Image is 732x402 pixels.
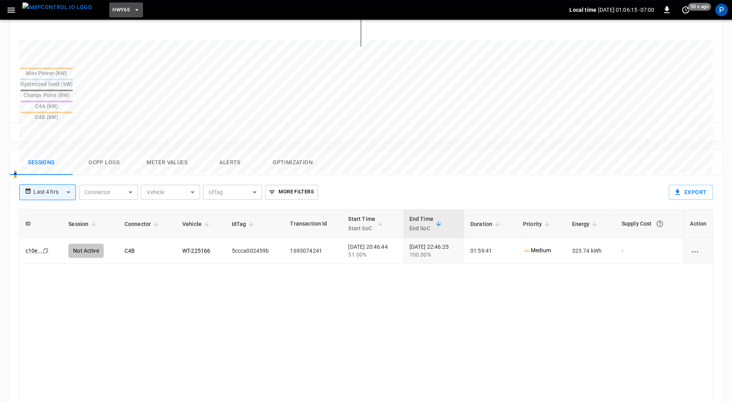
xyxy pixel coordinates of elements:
[470,219,503,229] span: Duration
[653,217,667,231] button: The cost of your charging session based on your supply rates
[136,150,198,175] button: Meter Values
[73,150,136,175] button: Ocpp logs
[10,150,73,175] button: Sessions
[348,214,375,233] div: Start Time
[19,209,62,238] th: ID
[22,2,92,12] img: ampcontrol.io logo
[688,3,711,11] span: 50 s ago
[284,209,342,238] th: Transaction Id
[265,185,317,200] button: More Filters
[572,219,600,229] span: Energy
[598,6,654,14] p: [DATE] 01:06:15 -07:00
[669,185,713,200] button: Export
[232,219,257,229] span: IdTag
[68,219,99,229] span: Session
[33,185,76,200] div: Last 4 hrs
[715,4,728,16] div: profile-icon
[690,247,706,255] div: charging session options
[182,219,212,229] span: Vehicle
[112,6,130,15] span: HWY65
[622,217,677,231] div: Supply Cost
[261,150,324,175] button: Optimization
[19,209,713,264] table: sessions table
[348,224,375,233] p: Start SoC
[683,209,713,238] th: Action
[569,6,596,14] p: Local time
[409,214,444,233] span: End TimeEnd SoC
[409,224,433,233] p: End SoC
[198,150,261,175] button: Alerts
[109,2,143,18] button: HWY65
[679,4,692,16] button: set refresh interval
[523,219,552,229] span: Priority
[409,214,433,233] div: End Time
[125,219,161,229] span: Connector
[348,214,385,233] span: Start TimeStart SoC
